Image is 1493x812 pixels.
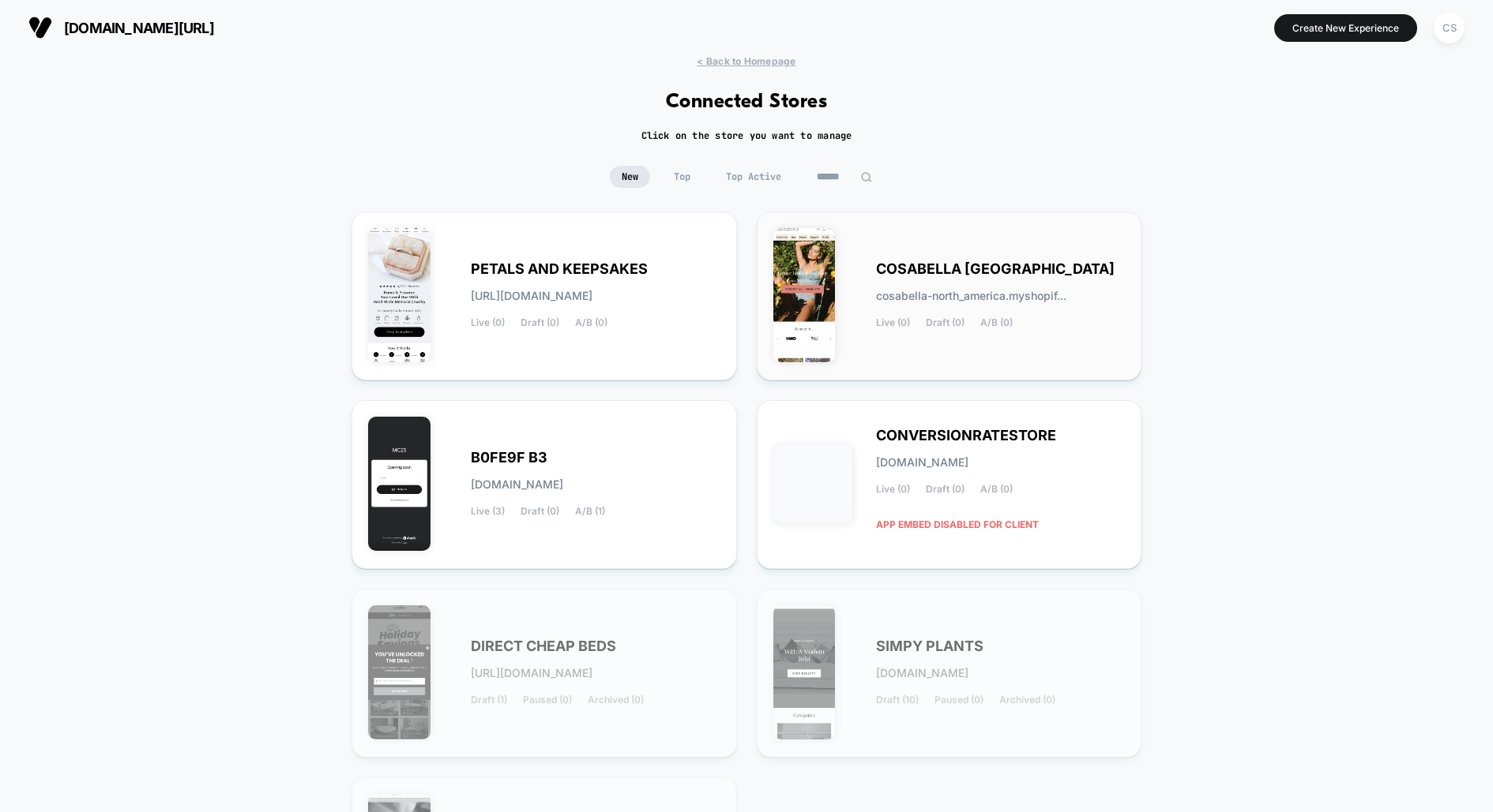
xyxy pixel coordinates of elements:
[610,166,650,188] span: New
[773,605,836,739] img: SIMPY_PLANTS
[575,506,605,517] span: A/B (1)
[471,694,507,705] span: Draft (1)
[666,91,828,114] h1: Connected Stores
[980,484,1013,495] span: A/B (0)
[523,694,572,705] span: Paused (0)
[64,20,214,36] span: [DOMAIN_NAME][URL]
[876,430,1056,441] span: CONVERSIONRATESTORE
[876,668,968,679] span: [DOMAIN_NAME]
[368,228,431,362] img: PETALS_AND_KEEPSAKES
[521,506,559,517] span: Draft (0)
[935,694,983,705] span: Paused (0)
[714,166,793,188] span: Top Active
[876,511,1039,538] span: APP EMBED DISABLED FOR CLIENT
[773,444,852,523] img: CONVERSIONRATESTORE
[471,317,505,328] span: Live (0)
[697,55,795,67] span: < Back to Homepage
[876,694,919,705] span: Draft (10)
[28,16,52,39] img: Visually logo
[662,166,702,188] span: Top
[521,317,559,328] span: Draft (0)
[24,15,219,40] button: [DOMAIN_NAME][URL]
[980,317,1013,328] span: A/B (0)
[1429,12,1469,44] button: CS
[926,484,965,495] span: Draft (0)
[368,417,431,551] img: B0FE9F_B3
[588,694,644,705] span: Archived (0)
[876,264,1115,275] span: COSABELLA [GEOGRAPHIC_DATA]
[471,452,547,463] span: B0FE9F B3
[641,129,852,142] h2: Click on the store you want to manage
[876,457,968,468] span: [DOMAIN_NAME]
[876,317,910,328] span: Live (0)
[1434,13,1465,43] div: CS
[471,506,505,517] span: Live (3)
[1274,14,1417,42] button: Create New Experience
[876,484,910,495] span: Live (0)
[926,317,965,328] span: Draft (0)
[999,694,1055,705] span: Archived (0)
[471,290,592,301] span: [URL][DOMAIN_NAME]
[368,605,431,739] img: DIRECT_CHEAP_BEDS
[876,641,983,652] span: SIMPY PLANTS
[773,228,836,362] img: COSABELLA_NORTH_AMERICA
[876,290,1066,301] span: cosabella-north_america.myshopif...
[575,317,607,328] span: A/B (0)
[860,171,872,183] img: edit
[471,641,616,652] span: DIRECT CHEAP BEDS
[471,668,592,679] span: [URL][DOMAIN_NAME]
[471,264,648,275] span: PETALS AND KEEPSAKES
[471,479,563,490] span: [DOMAIN_NAME]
